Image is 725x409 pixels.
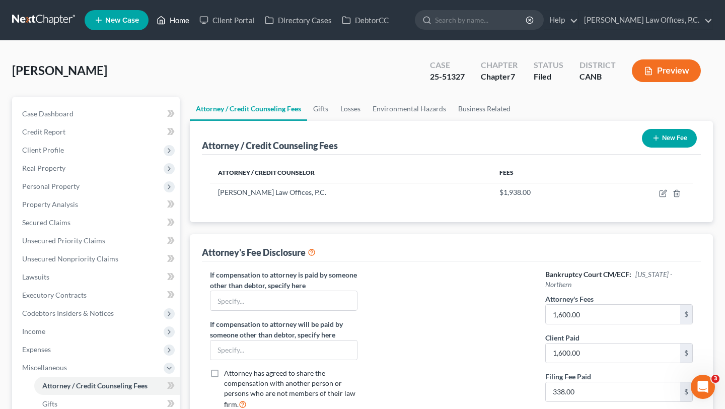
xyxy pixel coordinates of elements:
[202,140,338,152] div: Attorney / Credit Counseling Fees
[202,246,316,258] div: Attorney's Fee Disclosure
[14,123,180,141] a: Credit Report
[334,97,367,121] a: Losses
[218,169,315,176] span: Attorney / Credit Counselor
[499,188,531,196] span: $1,938.00
[14,250,180,268] a: Unsecured Nonpriority Claims
[22,146,64,154] span: Client Profile
[711,375,719,383] span: 3
[42,399,57,408] span: Gifts
[12,63,107,78] span: [PERSON_NAME]
[22,327,45,335] span: Income
[14,232,180,250] a: Unsecured Priority Claims
[218,188,326,196] span: [PERSON_NAME] Law Offices, P.C.
[546,344,680,363] input: 0.00
[545,294,594,304] label: Attorney's Fees
[22,309,114,317] span: Codebtors Insiders & Notices
[22,254,118,263] span: Unsecured Nonpriority Claims
[260,11,337,29] a: Directory Cases
[546,305,680,324] input: 0.00
[22,164,65,172] span: Real Property
[22,109,74,118] span: Case Dashboard
[22,345,51,354] span: Expenses
[22,236,105,245] span: Unsecured Priority Claims
[367,97,452,121] a: Environmental Hazards
[210,340,357,360] input: Specify...
[22,182,80,190] span: Personal Property
[534,71,563,83] div: Filed
[430,59,465,71] div: Case
[14,268,180,286] a: Lawsuits
[452,97,517,121] a: Business Related
[499,169,514,176] span: Fees
[152,11,194,29] a: Home
[194,11,260,29] a: Client Portal
[435,11,527,29] input: Search by name...
[534,59,563,71] div: Status
[545,332,579,343] label: Client Paid
[430,71,465,83] div: 25-51327
[22,291,87,299] span: Executory Contracts
[210,291,357,310] input: Specify...
[224,369,355,408] span: Attorney has agreed to share the compensation with another person or persons who are not members ...
[481,59,518,71] div: Chapter
[545,269,693,290] h6: Bankruptcy Court CM/ECF:
[190,97,307,121] a: Attorney / Credit Counseling Fees
[680,344,692,363] div: $
[307,97,334,121] a: Gifts
[14,195,180,214] a: Property Analysis
[34,377,180,395] a: Attorney / Credit Counseling Fees
[691,375,715,399] iframe: Intercom live chat
[545,371,591,382] label: Filing Fee Paid
[680,382,692,401] div: $
[105,17,139,24] span: New Case
[642,129,697,148] button: New Fee
[544,11,578,29] a: Help
[22,127,65,136] span: Credit Report
[210,269,357,291] label: If compensation to attorney is paid by someone other than debtor, specify here
[546,382,680,401] input: 0.00
[579,71,616,83] div: CANB
[579,11,712,29] a: [PERSON_NAME] Law Offices, P.C.
[14,105,180,123] a: Case Dashboard
[511,72,515,81] span: 7
[210,319,357,340] label: If compensation to attorney will be paid by someone other than debtor, specify here
[14,286,180,304] a: Executory Contracts
[632,59,701,82] button: Preview
[22,200,78,209] span: Property Analysis
[22,272,49,281] span: Lawsuits
[14,214,180,232] a: Secured Claims
[42,381,148,390] span: Attorney / Credit Counseling Fees
[337,11,394,29] a: DebtorCC
[680,305,692,324] div: $
[579,59,616,71] div: District
[22,363,67,372] span: Miscellaneous
[22,218,70,227] span: Secured Claims
[481,71,518,83] div: Chapter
